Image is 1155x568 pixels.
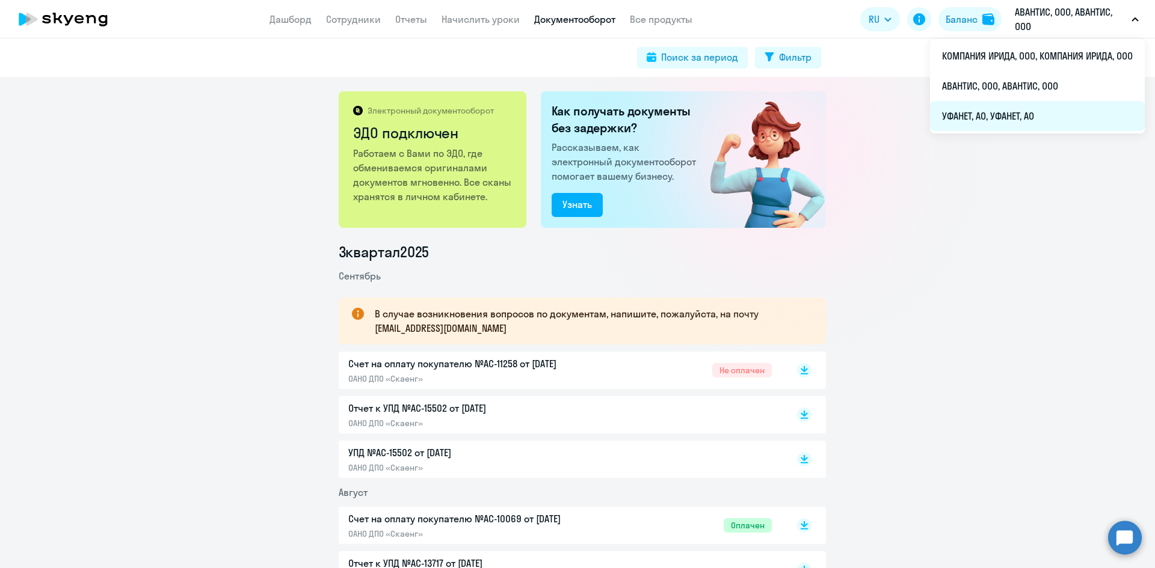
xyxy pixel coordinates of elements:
[1015,5,1127,34] p: АВАНТИС, ООО, АВАНТИС, ООО
[348,528,601,539] p: ОАНО ДПО «Скаенг»
[348,418,601,429] p: ОАНО ДПО «Скаенг»
[661,50,738,64] div: Поиск за период
[375,307,804,335] p: В случае возникновения вопросов по документам, напишите, пожалуйста, на почту [EMAIL_ADDRESS][DOM...
[930,38,1145,133] ul: RU
[860,7,900,31] button: RU
[552,140,701,183] p: Рассказываем, как электронный документооборот помогает вашему бизнесу.
[534,13,615,25] a: Документооборот
[395,13,427,25] a: Отчеты
[552,103,701,136] h2: Как получать документы без задержки?
[779,50,812,64] div: Фильтр
[339,486,368,498] span: Август
[755,47,821,69] button: Фильтр
[326,13,381,25] a: Сотрудники
[442,13,520,25] a: Начислить уроки
[368,105,494,116] p: Электронный документооборот
[348,356,772,384] a: Счет на оплату покупателю №AC-11258 от [DATE]ОАНО ДПО «Скаенг»Не оплачен
[353,146,514,204] p: Работаем с Вами по ЭДО, где обмениваемся оригиналами документов мгновенно. Все сканы хранятся в л...
[712,363,772,377] span: Не оплачен
[562,197,592,212] div: Узнать
[348,512,601,526] p: Счет на оплату покупателю №AC-10069 от [DATE]
[348,401,601,415] p: Отчет к УПД №AC-15502 от [DATE]
[348,462,601,473] p: ОАНО ДПО «Скаенг»
[348,356,601,371] p: Счет на оплату покупателю №AC-11258 от [DATE]
[552,193,603,217] button: Узнать
[269,13,312,25] a: Дашборд
[339,242,826,261] li: 3 квартал 2025
[946,12,978,26] div: Баланс
[348,373,601,384] p: ОАНО ДПО «Скаенг»
[938,7,1002,31] button: Балансbalance
[724,518,772,533] span: Оплачен
[982,13,994,25] img: balance
[869,12,879,26] span: RU
[348,445,601,460] p: УПД №AC-15502 от [DATE]
[348,445,772,473] a: УПД №AC-15502 от [DATE]ОАНО ДПО «Скаенг»
[348,512,772,539] a: Счет на оплату покупателю №AC-10069 от [DATE]ОАНО ДПО «Скаенг»Оплачен
[348,401,772,429] a: Отчет к УПД №AC-15502 от [DATE]ОАНО ДПО «Скаенг»
[1009,5,1145,34] button: АВАНТИС, ООО, АВАНТИС, ООО
[691,91,826,228] img: connected
[630,13,692,25] a: Все продукты
[339,270,381,282] span: Сентябрь
[637,47,748,69] button: Поиск за период
[353,123,514,142] h2: ЭДО подключен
